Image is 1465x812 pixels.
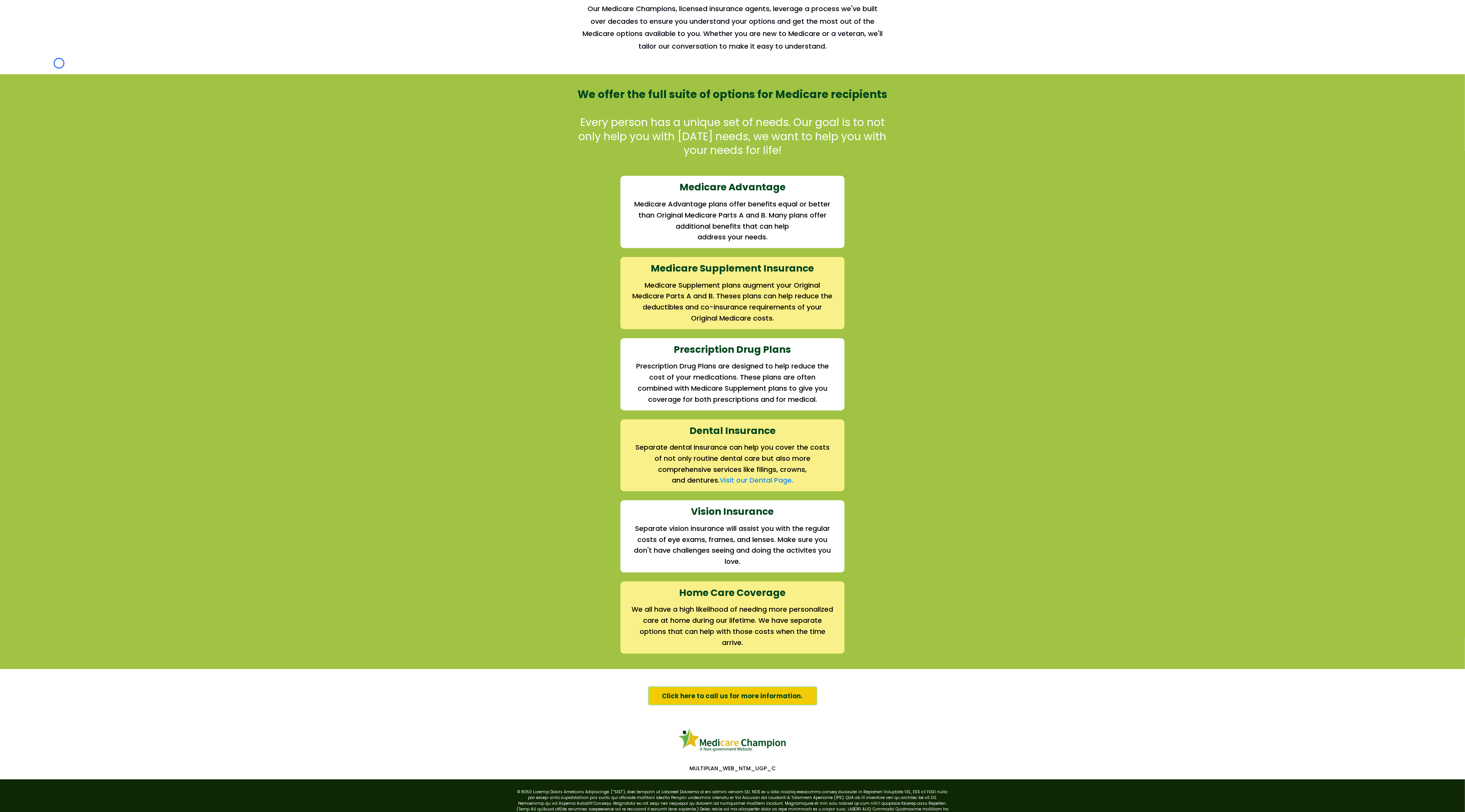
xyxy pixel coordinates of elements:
p: Every person has a unique set of needs. Our goal is to not only help you with [DATE] needs, we wa... [572,116,893,157]
a: Click here to call us for more information. [648,686,817,706]
h2: and dentures. [632,475,833,486]
strong: Medicare Supplement Insurance [651,262,814,275]
h2: Separate dental insurance can help you cover the costs of not only routine dental care but also m... [632,442,833,475]
p: MULTIPLAN_WEB_NTM_UGP_C [512,765,953,772]
h2: Medicare Advantage plans offer benefits equal or better than Original Medicare Parts A and B. Man... [632,199,833,232]
strong: Medicare Advantage [679,180,786,194]
strong: Vision Insurance [691,505,774,518]
h2: address your needs. [632,232,833,243]
span: Click here to call us for more information. [662,691,803,701]
strong: Prescription Drug Plans [674,343,791,356]
h2: Our Medicare Champions, licensed insurance agents, leverage a process we've built over decades to... [582,3,883,52]
strong: Dental Insurance [689,424,776,437]
h2: Separate vision insurance will assist you with the regular costs of eye exams, frames, and lenses... [632,523,833,567]
h2: Medicare Supplement plans augment your Original Medicare Parts A and B. Theses plans can help red... [632,280,833,324]
strong: We offer the full suite of options for Medicare recipients [578,87,888,102]
strong: Home Care Coverage [679,586,786,599]
a: Visit our Dental Page. [720,475,793,485]
h2: We all have a high likelihood of needing more personalized care at home during our lifetime. We h... [632,604,833,648]
h2: Prescription Drug Plans are designed to help reduce the cost of your medications. These plans are... [632,361,833,405]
